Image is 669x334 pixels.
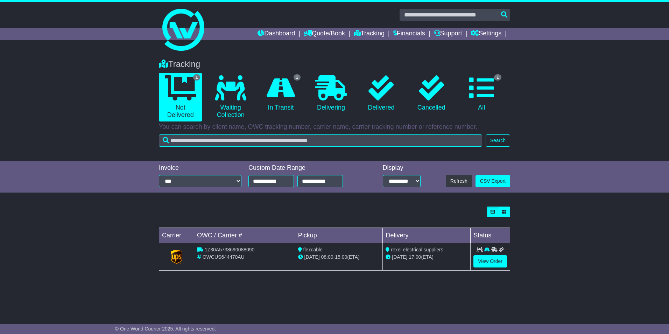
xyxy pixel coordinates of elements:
[115,326,216,332] span: © One World Courier 2025. All rights reserved.
[446,175,472,187] button: Refresh
[321,254,333,260] span: 08:00
[193,74,200,81] span: 1
[460,73,503,114] a: 1 All
[434,28,462,40] a: Support
[303,247,323,252] span: flexcable
[471,228,510,243] td: Status
[159,123,510,131] p: You can search by client name, OWC tracking number, carrier name, carrier tracking number or refe...
[209,73,252,121] a: Waiting Collection
[494,74,501,81] span: 1
[203,254,245,260] span: OWCUS644470AU
[171,250,183,264] img: GetCarrierServiceLogo
[392,254,407,260] span: [DATE]
[194,228,295,243] td: OWC / Carrier #
[159,164,241,172] div: Invoice
[409,254,421,260] span: 17:00
[476,175,510,187] a: CSV Export
[393,28,425,40] a: Financials
[309,73,352,114] a: Delivering
[471,28,501,40] a: Settings
[304,28,345,40] a: Quote/Book
[258,28,295,40] a: Dashboard
[383,164,421,172] div: Display
[354,28,385,40] a: Tracking
[159,228,194,243] td: Carrier
[155,59,514,69] div: Tracking
[410,73,453,114] a: Cancelled
[159,73,202,121] a: 1 Not Delivered
[383,228,471,243] td: Delivery
[294,74,301,81] span: 1
[295,228,383,243] td: Pickup
[259,73,302,114] a: 1 In Transit
[391,247,443,252] span: rexel electrical suppliers
[335,254,347,260] span: 15:00
[298,253,380,261] div: - (ETA)
[205,247,254,252] span: 1Z30A5738690088090
[304,254,320,260] span: [DATE]
[248,164,361,172] div: Custom Date Range
[386,253,467,261] div: (ETA)
[360,73,403,114] a: Delivered
[486,134,510,147] button: Search
[473,255,507,267] a: View Order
